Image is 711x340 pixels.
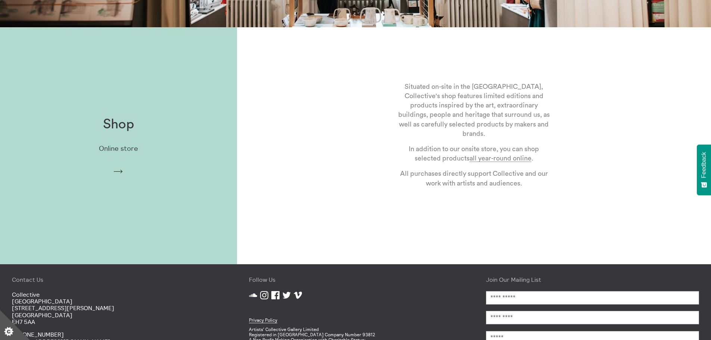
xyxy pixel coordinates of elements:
[701,152,707,178] span: Feedback
[470,155,531,162] a: all year-round online
[249,317,277,323] a: Privacy Policy
[12,276,225,283] h4: Contact Us
[397,144,551,163] p: In addition to our onsite store, you can shop selected products .
[397,169,551,188] p: All purchases directly support Collective and our work with artists and audiences.
[397,82,551,138] p: Situated on-site in the [GEOGRAPHIC_DATA], Collective's shop features limited editions and produc...
[99,145,138,153] p: Online store
[486,276,699,283] h4: Join Our Mailing List
[12,291,225,325] p: Collective [GEOGRAPHIC_DATA] [STREET_ADDRESS][PERSON_NAME] [GEOGRAPHIC_DATA] EH7 5AA
[103,117,134,132] h1: Shop
[697,144,711,195] button: Feedback - Show survey
[249,276,462,283] h4: Follow Us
